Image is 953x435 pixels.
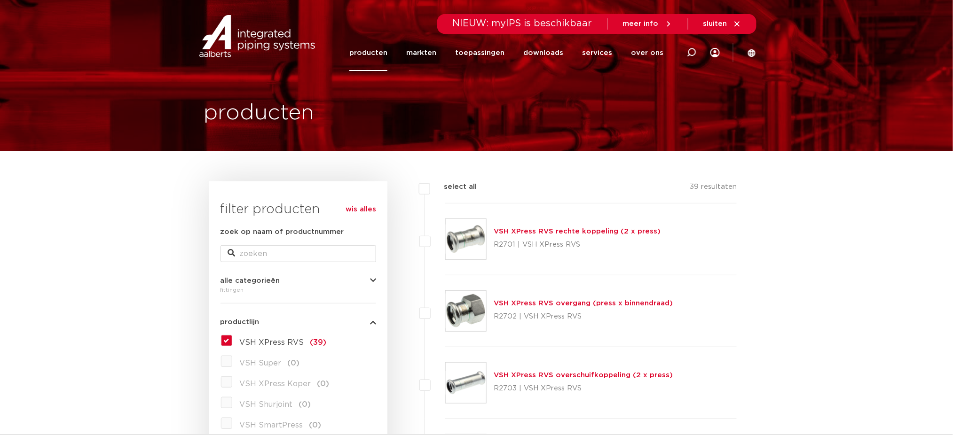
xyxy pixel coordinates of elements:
label: zoek op naam of productnummer [221,226,344,238]
a: producten [349,35,387,71]
span: (0) [288,359,300,367]
a: VSH XPress RVS rechte koppeling (2 x press) [494,228,661,235]
a: meer info [623,20,673,28]
span: sluiten [703,20,727,27]
a: markten [406,35,436,71]
a: VSH XPress RVS overgang (press x binnendraad) [494,300,673,307]
a: VSH XPress RVS overschuifkoppeling (2 x press) [494,372,673,379]
p: R2701 | VSH XPress RVS [494,237,661,252]
span: VSH XPress RVS [240,339,304,346]
span: (0) [299,401,311,408]
nav: Menu [349,35,663,71]
button: alle categorieën [221,277,376,284]
span: VSH SmartPress [240,421,303,429]
a: over ons [631,35,663,71]
a: toepassingen [455,35,504,71]
img: Thumbnail for VSH XPress RVS overgang (press x binnendraad) [446,291,486,331]
a: downloads [523,35,563,71]
a: services [582,35,612,71]
span: VSH Super [240,359,282,367]
span: (39) [310,339,327,346]
a: wis alles [346,204,376,215]
span: productlijn [221,318,260,326]
span: NIEUW: myIPS is beschikbaar [453,19,592,28]
p: R2703 | VSH XPress RVS [494,381,673,396]
p: 39 resultaten [690,181,737,196]
button: productlijn [221,318,376,326]
label: select all [430,181,477,193]
div: fittingen [221,284,376,295]
img: Thumbnail for VSH XPress RVS rechte koppeling (2 x press) [446,219,486,259]
span: (0) [317,380,330,388]
h3: filter producten [221,200,376,219]
span: (0) [309,421,322,429]
span: VSH XPress Koper [240,380,311,388]
span: VSH Shurjoint [240,401,293,408]
h1: producten [204,98,315,128]
input: zoeken [221,245,376,262]
img: Thumbnail for VSH XPress RVS overschuifkoppeling (2 x press) [446,363,486,403]
p: R2702 | VSH XPress RVS [494,309,673,324]
a: sluiten [703,20,741,28]
span: alle categorieën [221,277,280,284]
span: meer info [623,20,659,27]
